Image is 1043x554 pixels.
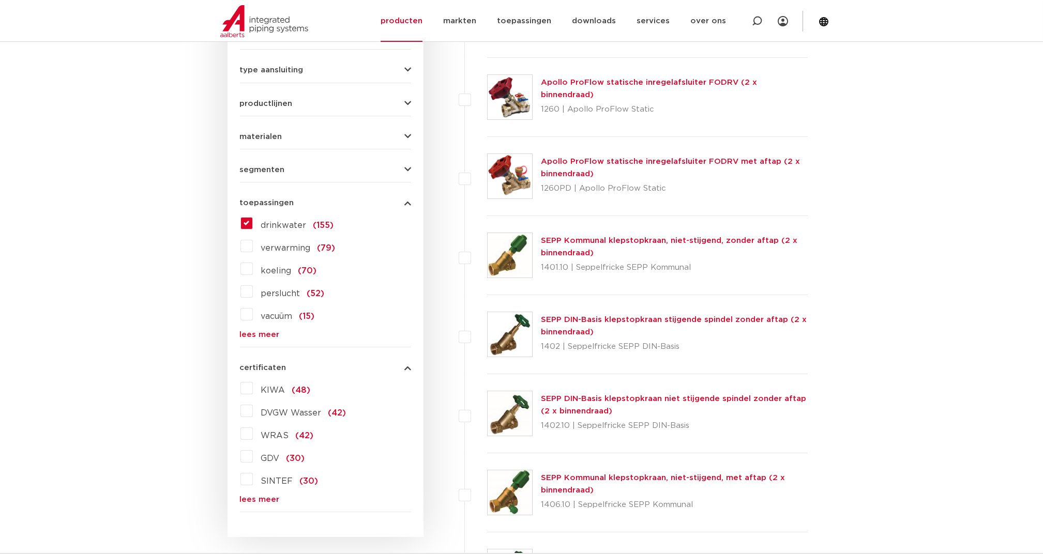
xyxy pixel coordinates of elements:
[240,100,293,107] span: productlijnen
[261,432,289,440] span: WRAS
[240,133,282,141] span: materialen
[488,312,532,357] img: Thumbnail for SEPP DIN-Basis klepstopkraan stijgende spindel zonder aftap (2 x binnendraad)
[541,338,808,355] p: 1402 | Seppelfricke SEPP DIN-Basis
[261,267,292,275] span: koeling
[298,267,317,275] span: (70)
[488,470,532,515] img: Thumbnail for SEPP Kommunal klepstopkraan, niet-stijgend, met aftap (2 x binnendraad)
[300,477,319,485] span: (30)
[541,497,808,513] p: 1406.10 | Seppelfricke SEPP Kommunal
[541,316,807,336] a: SEPP DIN-Basis klepstopkraan stijgende spindel zonder aftap (2 x binnendraad)
[240,496,411,503] a: lees meer
[240,364,286,372] span: certificaten
[488,233,532,278] img: Thumbnail for SEPP Kommunal klepstopkraan, niet-stijgend, zonder aftap (2 x binnendraad)
[261,289,300,298] span: perslucht
[541,418,808,434] p: 1402.10 | Seppelfricke SEPP DIN-Basis
[313,221,334,229] span: (155)
[318,244,336,252] span: (79)
[261,312,293,320] span: vacuüm
[328,409,346,417] span: (42)
[240,331,411,338] a: lees meer
[240,166,285,174] span: segmenten
[541,259,808,276] p: 1401.10 | Seppelfricke SEPP Kommunal
[488,154,532,198] img: Thumbnail for Apollo ProFlow statische inregelafsluiter FODRV met aftap (2 x binnendraad)
[541,237,797,257] a: SEPP Kommunal klepstopkraan, niet-stijgend, zonder aftap (2 x binnendraad)
[240,66,411,74] button: type aansluiting
[286,454,305,463] span: (30)
[261,454,280,463] span: GDV
[541,395,806,415] a: SEPP DIN-Basis klepstopkraan niet stijgende spindel zonder aftap (2 x binnendraad)
[541,180,808,197] p: 1260PD | Apollo ProFlow Static
[261,409,322,417] span: DVGW Wasser
[240,100,411,107] button: productlijnen
[240,133,411,141] button: materialen
[541,158,800,178] a: Apollo ProFlow statische inregelafsluiter FODRV met aftap (2 x binnendraad)
[240,199,294,207] span: toepassingen
[541,79,757,99] a: Apollo ProFlow statische inregelafsluiter FODRV (2 x binnendraad)
[292,386,311,394] span: (48)
[261,477,293,485] span: SINTEF
[541,101,808,118] p: 1260 | Apollo ProFlow Static
[307,289,325,298] span: (52)
[261,386,285,394] span: KIWA
[299,312,315,320] span: (15)
[240,66,304,74] span: type aansluiting
[541,474,785,494] a: SEPP Kommunal klepstopkraan, niet-stijgend, met aftap (2 x binnendraad)
[296,432,314,440] span: (42)
[488,75,532,119] img: Thumbnail for Apollo ProFlow statische inregelafsluiter FODRV (2 x binnendraad)
[488,391,532,436] img: Thumbnail for SEPP DIN-Basis klepstopkraan niet stijgende spindel zonder aftap (2 x binnendraad)
[261,221,307,229] span: drinkwater
[240,199,411,207] button: toepassingen
[240,364,411,372] button: certificaten
[261,244,311,252] span: verwarming
[240,166,411,174] button: segmenten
